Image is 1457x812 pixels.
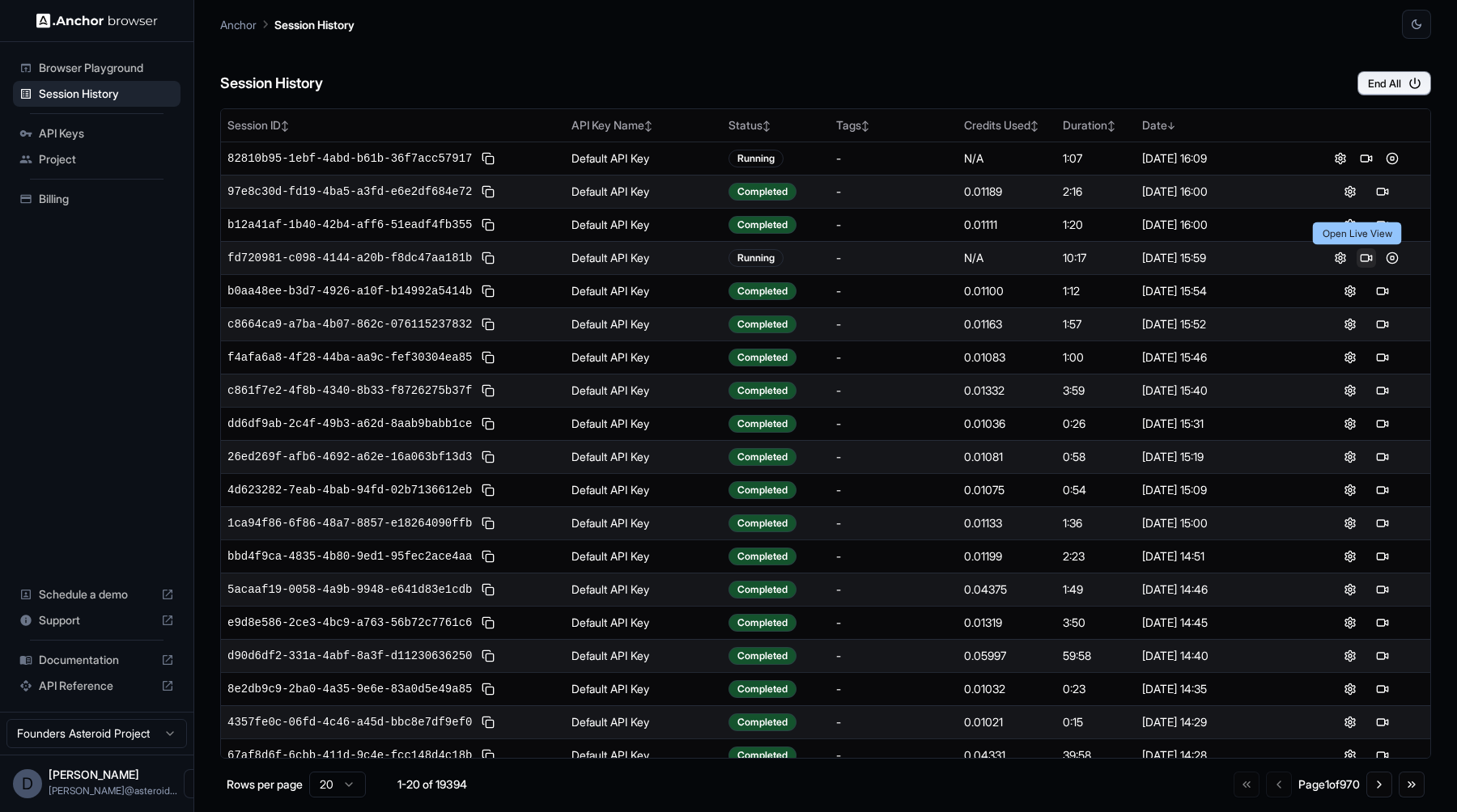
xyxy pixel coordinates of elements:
div: Completed [728,548,796,565]
div: - [836,714,951,730]
td: Default API Key [565,506,722,539]
span: API Reference [39,678,155,694]
td: Default API Key [565,705,722,738]
div: - [836,150,951,167]
div: - [836,548,951,565]
span: Project [39,151,174,167]
td: Default API Key [565,374,722,407]
div: Status [728,117,824,133]
div: - [836,615,951,631]
td: Default API Key [565,738,722,772]
div: 2:23 [1063,548,1129,565]
div: 39:58 [1063,747,1129,763]
div: Credits Used [964,117,1049,133]
div: Date [1142,117,1296,133]
div: Completed [728,713,796,731]
div: - [836,383,951,399]
td: Default API Key [565,340,722,374]
div: Completed [728,349,796,366]
div: - [836,449,951,465]
div: [DATE] 14:29 [1142,714,1296,730]
div: [DATE] 15:52 [1142,316,1296,332]
div: - [836,482,951,498]
div: - [836,681,951,697]
div: [DATE] 14:51 [1142,548,1296,565]
nav: breadcrumb [220,15,355,33]
div: [DATE] 14:28 [1142,747,1296,763]
span: 4357fe0c-06fd-4c46-a45d-bbc8e7df9ef0 [227,714,472,730]
div: Completed [728,647,796,665]
div: 0:58 [1063,449,1129,465]
button: Open menu [184,769,213,798]
div: 1-20 of 19394 [392,776,473,793]
td: Default API Key [565,208,722,241]
div: 0.01036 [964,416,1049,432]
div: 1:00 [1063,349,1129,366]
div: Browser Playground [13,55,181,81]
span: Schedule a demo [39,586,155,603]
div: Page 1 of 970 [1298,776,1360,793]
td: Default API Key [565,307,722,340]
div: [DATE] 15:46 [1142,349,1296,366]
div: 0.01111 [964,217,1049,233]
div: 1:36 [1063,515,1129,531]
td: Default API Key [565,539,722,573]
span: 26ed269f-afb6-4692-a62e-16a063bf13d3 [227,449,472,465]
div: 0.01081 [964,449,1049,465]
div: Duration [1063,117,1129,133]
div: Documentation [13,647,181,673]
div: Completed [728,382,796,400]
p: Rows per page [227,776,303,793]
div: Open Live View [1313,222,1402,245]
div: Completed [728,282,796,300]
span: 8e2db9c9-2ba0-4a35-9e6e-83a0d5e49a85 [227,681,472,697]
p: Session History [274,16,355,33]
div: 0.05997 [964,648,1049,664]
span: david@asteroid.ai [49,785,177,797]
div: [DATE] 16:00 [1142,184,1296,200]
span: d90d6df2-331a-4abf-8a3f-d11230636250 [227,648,472,664]
div: 0.01199 [964,548,1049,565]
div: 0.01319 [964,615,1049,631]
div: [DATE] 15:59 [1142,250,1296,266]
div: 2:16 [1063,184,1129,200]
div: 0.01075 [964,482,1049,498]
span: API Keys [39,125,174,142]
span: Session History [39,86,174,102]
div: Schedule a demo [13,582,181,607]
div: [DATE] 15:40 [1142,383,1296,399]
div: 0.04375 [964,582,1049,598]
span: ↕ [1030,120,1039,132]
div: Tags [836,117,951,133]
span: b12a41af-1b40-42b4-aff6-51eadf4fb355 [227,217,472,233]
div: 0.01189 [964,184,1049,200]
td: Default API Key [565,672,722,705]
div: - [836,515,951,531]
div: Completed [728,481,796,499]
td: Default API Key [565,407,722,440]
div: N/A [964,150,1049,167]
div: Completed [728,581,796,598]
div: 0.01332 [964,383,1049,399]
span: e9d8e586-2ce3-4bc9-a763-56b72c7761c6 [227,615,472,631]
div: 3:50 [1063,615,1129,631]
div: Completed [728,514,796,532]
div: Completed [728,746,796,764]
div: [DATE] 15:09 [1142,482,1296,498]
div: 10:17 [1063,250,1129,266]
td: Default API Key [565,175,722,208]
div: 1:12 [1063,283,1129,299]
span: Support [39,612,155,628]
span: ↕ [281,120,289,132]
span: 5acaaf19-0058-4a9b-9948-e641d83e1cdb [227,582,472,598]
div: Completed [728,183,796,201]
div: 3:59 [1063,383,1129,399]
div: Running [728,249,784,267]
div: 0.04331 [964,747,1049,763]
div: 1:49 [1063,582,1129,598]
div: [DATE] 14:46 [1142,582,1296,598]
td: Default API Key [565,274,722,307]
img: Anchor Logo [36,13,158,28]
td: Default API Key [565,241,722,274]
td: Default API Key [565,142,722,175]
